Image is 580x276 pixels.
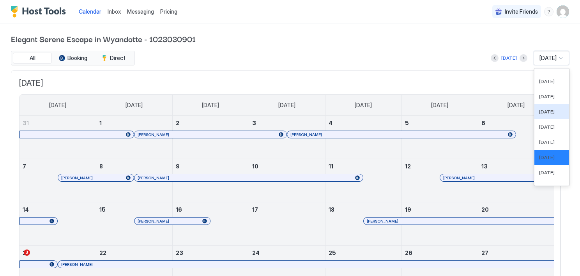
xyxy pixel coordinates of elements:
[99,163,103,170] span: 8
[500,53,518,63] button: [DATE]
[402,159,478,173] a: September 12, 2025
[329,206,334,213] span: 18
[478,159,554,202] td: September 13, 2025
[127,7,154,16] a: Messaging
[96,159,172,202] td: September 8, 2025
[401,116,478,159] td: September 5, 2025
[478,116,554,159] td: September 6, 2025
[173,202,249,217] a: September 16, 2025
[173,246,249,260] a: September 23, 2025
[271,95,303,116] a: Wednesday
[19,78,561,88] span: [DATE]
[61,262,551,267] div: [PERSON_NAME]
[252,249,260,256] span: 24
[401,202,478,246] td: September 19, 2025
[79,8,101,15] span: Calendar
[405,163,411,170] span: 12
[249,246,325,260] a: September 24, 2025
[500,95,532,116] a: Saturday
[11,33,569,44] span: Elegant Serene Escape in Wyandotte - 1023030901
[249,116,325,159] td: September 3, 2025
[249,202,325,246] td: September 17, 2025
[99,206,106,213] span: 15
[172,116,249,159] td: September 2, 2025
[249,202,325,217] a: September 17, 2025
[19,159,96,173] a: September 7, 2025
[481,163,488,170] span: 13
[176,120,179,126] span: 2
[539,55,557,62] span: [DATE]
[11,51,135,65] div: tab-group
[367,219,550,224] div: [PERSON_NAME]
[505,8,538,15] span: Invite Friends
[19,202,96,246] td: September 14, 2025
[520,54,527,62] button: Next month
[96,159,172,173] a: September 8, 2025
[30,55,35,62] span: All
[23,120,29,126] span: 31
[202,102,219,109] span: [DATE]
[53,53,92,64] button: Booking
[402,202,478,217] a: September 19, 2025
[249,159,325,202] td: September 10, 2025
[23,163,26,170] span: 7
[138,219,207,224] div: [PERSON_NAME]
[176,249,183,256] span: 23
[325,202,401,246] td: September 18, 2025
[491,54,499,62] button: Previous month
[138,175,169,180] span: [PERSON_NAME]
[401,159,478,202] td: September 12, 2025
[173,116,249,130] a: September 2, 2025
[118,95,150,116] a: Monday
[478,116,555,130] a: September 6, 2025
[126,102,143,109] span: [DATE]
[544,7,553,16] div: menu
[41,95,74,116] a: Sunday
[405,206,411,213] span: 19
[67,55,87,62] span: Booking
[325,116,401,159] td: September 4, 2025
[325,246,401,260] a: September 25, 2025
[96,246,172,260] a: September 22, 2025
[539,154,555,160] span: [DATE]
[402,116,478,130] a: September 5, 2025
[173,159,249,173] a: September 9, 2025
[138,132,283,137] div: [PERSON_NAME]
[160,8,177,15] span: Pricing
[108,8,121,15] span: Inbox
[24,249,30,256] span: 3
[347,95,380,116] a: Thursday
[11,6,69,18] a: Host Tools Logo
[61,175,131,180] div: [PERSON_NAME]
[23,206,29,213] span: 14
[325,116,401,130] a: September 4, 2025
[96,202,172,246] td: September 15, 2025
[172,202,249,246] td: September 16, 2025
[507,102,525,109] span: [DATE]
[19,116,96,130] a: August 31, 2025
[539,139,555,145] span: [DATE]
[99,120,102,126] span: 1
[13,53,52,64] button: All
[539,185,555,191] span: [DATE]
[172,159,249,202] td: September 9, 2025
[96,116,172,130] a: September 1, 2025
[539,78,555,84] span: [DATE]
[431,102,448,109] span: [DATE]
[405,120,409,126] span: 5
[290,132,322,137] span: [PERSON_NAME]
[423,95,456,116] a: Friday
[402,246,478,260] a: September 26, 2025
[138,132,169,137] span: [PERSON_NAME]
[478,202,555,217] a: September 20, 2025
[367,219,398,224] span: [PERSON_NAME]
[325,159,401,173] a: September 11, 2025
[96,116,172,159] td: September 1, 2025
[329,120,332,126] span: 4
[329,163,333,170] span: 11
[61,262,93,267] span: [PERSON_NAME]
[252,163,258,170] span: 10
[290,132,513,137] div: [PERSON_NAME]
[557,5,569,18] div: User profile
